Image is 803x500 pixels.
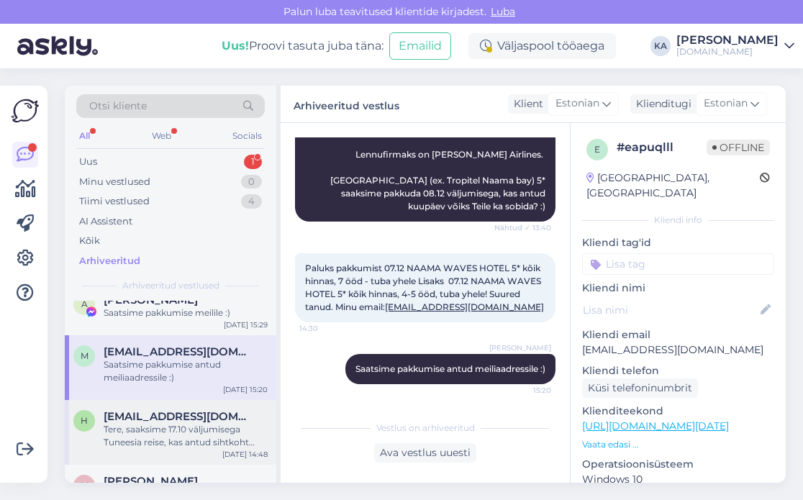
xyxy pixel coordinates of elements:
[224,319,268,330] div: [DATE] 15:29
[376,422,475,435] span: Vestlus on arhiveeritud
[104,410,253,423] span: helikompus@gmail.com
[149,127,174,145] div: Web
[582,363,774,378] p: Kliendi telefon
[582,235,774,250] p: Kliendi tag'id
[489,342,551,353] span: [PERSON_NAME]
[676,35,794,58] a: [PERSON_NAME][DOMAIN_NAME]
[582,457,774,472] p: Operatsioonisüsteem
[104,475,198,488] span: Mariann Elster
[486,5,520,18] span: Luba
[299,323,353,334] span: 14:30
[79,254,140,268] div: Arhiveeritud
[241,175,262,189] div: 0
[79,194,150,209] div: Tiimi vestlused
[582,419,729,432] a: [URL][DOMAIN_NAME][DATE]
[389,32,451,60] button: Emailid
[494,222,551,233] span: Nähtud ✓ 13:40
[582,327,774,342] p: Kliendi email
[704,96,748,112] span: Estonian
[104,358,268,384] div: Saatsime pakkumise antud meiliaadressile :)
[79,214,132,229] div: AI Assistent
[707,140,770,155] span: Offline
[385,301,544,312] a: [EMAIL_ADDRESS][DOMAIN_NAME]
[76,127,93,145] div: All
[617,139,707,156] div: # eapuqlll
[583,302,758,318] input: Lisa nimi
[81,415,88,426] span: h
[294,94,399,114] label: Arhiveeritud vestlus
[650,36,671,56] div: KA
[241,194,262,209] div: 4
[582,281,774,296] p: Kliendi nimi
[244,155,262,169] div: 1
[104,345,253,358] span: moks.marina@gmail.com
[81,350,89,361] span: m
[12,97,39,124] img: Askly Logo
[497,385,551,396] span: 15:20
[222,449,268,460] div: [DATE] 14:48
[594,144,600,155] span: e
[586,171,760,201] div: [GEOGRAPHIC_DATA], [GEOGRAPHIC_DATA]
[630,96,691,112] div: Klienditugi
[222,37,384,55] div: Proovi tasuta juba täna:
[582,214,774,227] div: Kliendi info
[374,443,476,463] div: Ava vestlus uuesti
[676,35,779,46] div: [PERSON_NAME]
[582,253,774,275] input: Lisa tag
[468,33,616,59] div: Väljaspool tööaega
[81,299,88,309] span: A
[79,155,97,169] div: Uus
[230,127,265,145] div: Socials
[79,175,150,189] div: Minu vestlused
[582,472,774,487] p: Windows 10
[582,404,774,419] p: Klienditeekond
[676,46,779,58] div: [DOMAIN_NAME]
[79,234,100,248] div: Kõik
[104,423,268,449] div: Tere, saaksime 17.10 väljumisega Tuneesia reise, kas antud sihtkoht võiks Teile huvi pakkuda? :)
[89,99,147,114] span: Otsi kliente
[508,96,543,112] div: Klient
[582,438,774,451] p: Vaata edasi ...
[355,363,545,374] span: Saatsime pakkumise antud meiliaadressile :)
[555,96,599,112] span: Estonian
[305,263,544,312] span: Paluks pakkumist 07.12 NAAMA WAVES HOTEL 5* kõik hinnas, 7 ööd - tuba yhele Lisaks 07.12 NAAMA WA...
[582,342,774,358] p: [EMAIL_ADDRESS][DOMAIN_NAME]
[582,378,698,398] div: Küsi telefoninumbrit
[223,384,268,395] div: [DATE] 15:20
[122,279,219,292] span: Arhiveeritud vestlused
[81,480,89,491] span: M
[222,39,249,53] b: Uus!
[104,306,268,319] div: Saatsime pakkumise meilile :)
